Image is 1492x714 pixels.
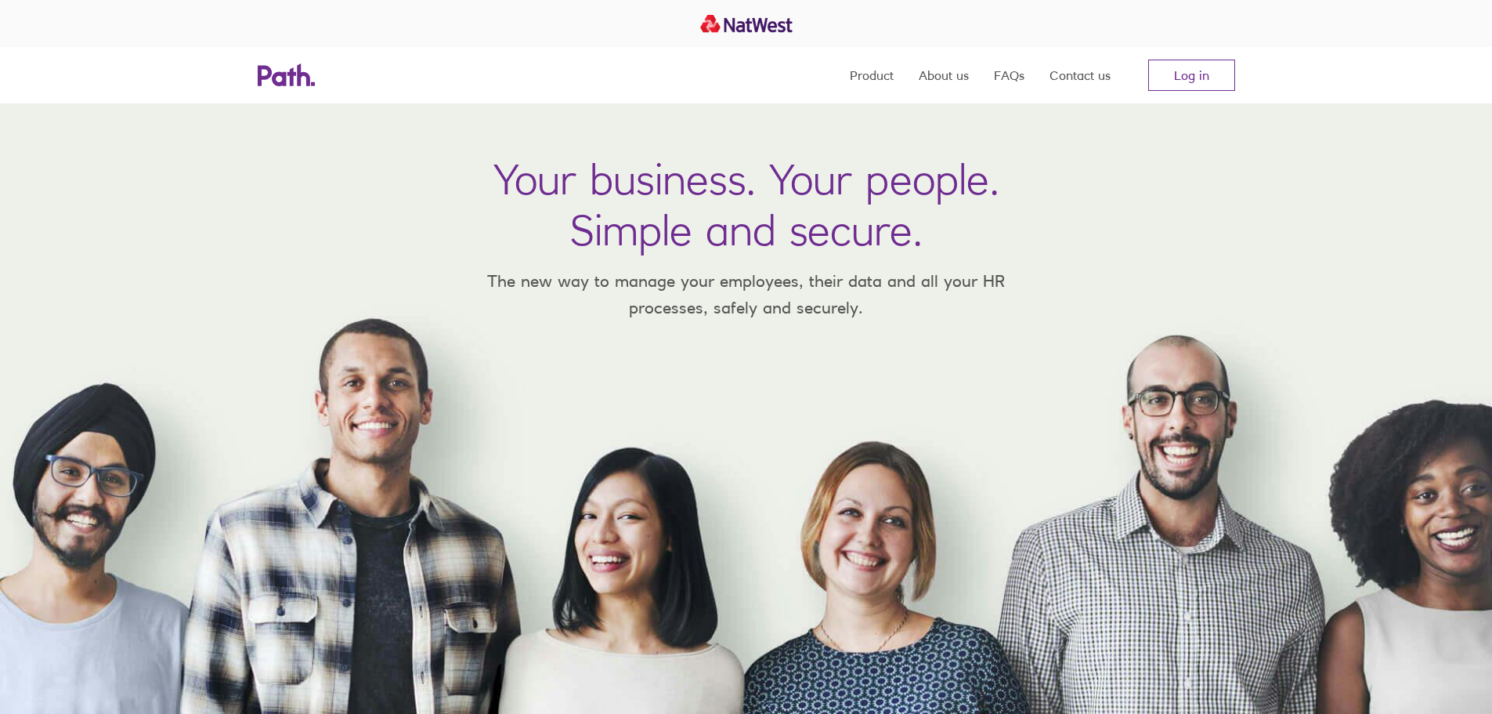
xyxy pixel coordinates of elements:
a: Contact us [1049,47,1111,103]
p: The new way to manage your employees, their data and all your HR processes, safely and securely. [464,268,1028,321]
h1: Your business. Your people. Simple and secure. [493,154,999,256]
a: Product [850,47,894,103]
a: About us [919,47,969,103]
a: Log in [1148,60,1235,91]
a: FAQs [994,47,1024,103]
